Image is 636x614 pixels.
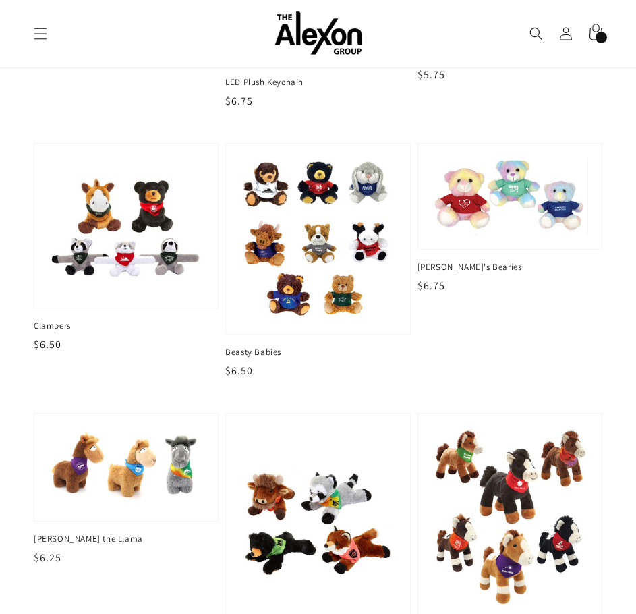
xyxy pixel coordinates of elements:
[417,261,602,273] span: [PERSON_NAME]'s Bearies
[34,337,61,352] span: $6.50
[48,157,204,294] img: Clampers
[417,279,445,293] span: $6.75
[274,12,362,56] img: The Alexon Group
[417,143,602,295] a: Gerri's Bearies [PERSON_NAME]'s Bearies $6.75
[48,427,204,507] img: Louie the Llama
[26,19,55,49] summary: Menu
[432,157,588,235] img: Gerri's Bearies
[225,143,410,379] a: Beasty Babies Beasty Babies $6.50
[225,346,410,358] span: Beasty Babies
[225,76,410,88] span: LED Plush Keychain
[521,19,551,49] summary: Search
[34,143,219,353] a: Clampers Clampers $6.50
[239,157,396,320] img: Beasty Babies
[34,320,219,332] span: Clampers
[417,67,445,82] span: $5.75
[225,364,253,378] span: $6.50
[34,413,219,566] a: Louie the Llama [PERSON_NAME] the Llama $6.25
[34,533,219,545] span: [PERSON_NAME] the Llama
[34,551,61,565] span: $6.25
[225,94,253,108] span: $6.75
